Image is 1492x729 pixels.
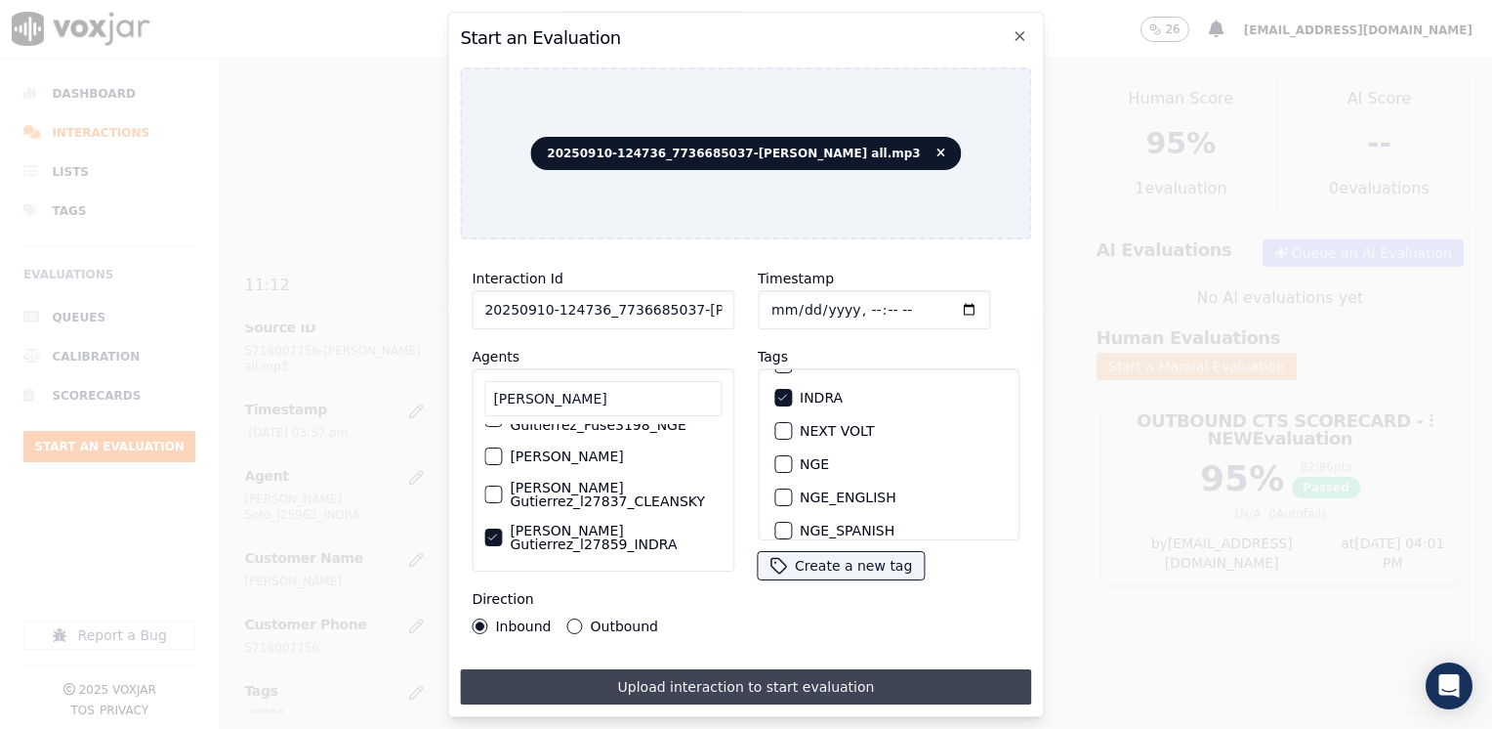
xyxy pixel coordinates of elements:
input: reference id, file name, etc [472,290,734,329]
label: Inbound [495,620,551,633]
label: NGE_ENGLISH [800,491,896,504]
label: [PERSON_NAME] [510,450,623,463]
div: Open Intercom Messenger [1426,663,1472,709]
span: 20250910-124736_7736685037-[PERSON_NAME] all.mp3 [530,137,961,170]
label: Agents [472,349,519,364]
label: Interaction Id [472,271,562,286]
label: Direction [472,591,533,607]
label: [PERSON_NAME] Guitierrez_Fuse3198_NGE [510,405,722,432]
input: Search Agents... [484,381,722,416]
label: Tags [758,349,788,364]
label: Outbound [591,620,658,633]
label: [PERSON_NAME] Gutierrez_l27859_INDRA [510,524,722,551]
label: NGE_SPANISH [800,524,894,537]
label: ELECTRA SPARK [800,358,909,371]
h2: Start an Evaluation [460,24,1031,52]
label: NEXT VOLT [800,424,874,438]
button: Upload interaction to start evaluation [460,669,1031,705]
label: INDRA [800,391,843,405]
label: [PERSON_NAME] Gutierrez_l27837_CLEANSKY [510,481,722,508]
label: Timestamp [758,271,834,286]
button: Create a new tag [758,552,924,579]
label: NGE [800,457,829,471]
